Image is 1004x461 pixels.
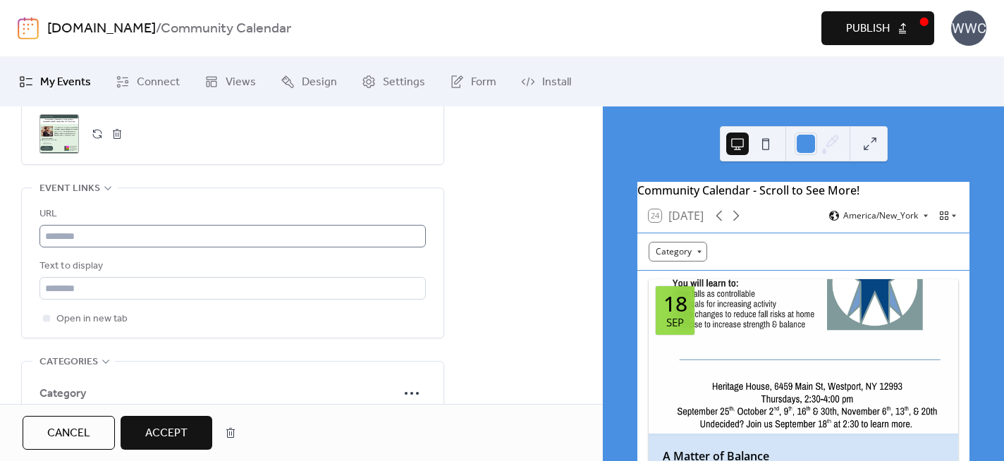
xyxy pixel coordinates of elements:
[121,416,212,450] button: Accept
[637,182,969,199] div: Community Calendar - Scroll to See More!
[8,63,102,101] a: My Events
[439,63,507,101] a: Form
[951,11,986,46] div: WWC
[843,211,918,220] span: America/New_York
[47,16,156,42] a: [DOMAIN_NAME]
[846,20,890,37] span: Publish
[270,63,348,101] a: Design
[39,386,398,402] span: Category
[39,258,423,275] div: Text to display
[56,311,128,328] span: Open in new tab
[663,293,687,314] div: 18
[18,17,39,39] img: logo
[156,16,161,42] b: /
[39,354,98,371] span: Categories
[302,74,337,91] span: Design
[145,425,188,442] span: Accept
[137,74,180,91] span: Connect
[39,180,100,197] span: Event links
[47,425,90,442] span: Cancel
[23,416,115,450] button: Cancel
[39,114,79,154] div: ;
[821,11,934,45] button: Publish
[194,63,267,101] a: Views
[40,74,91,91] span: My Events
[542,74,571,91] span: Install
[105,63,190,101] a: Connect
[351,63,436,101] a: Settings
[510,63,582,101] a: Install
[666,317,684,328] div: Sep
[39,206,423,223] div: URL
[161,16,291,42] b: Community Calendar
[383,74,425,91] span: Settings
[471,74,496,91] span: Form
[226,74,256,91] span: Views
